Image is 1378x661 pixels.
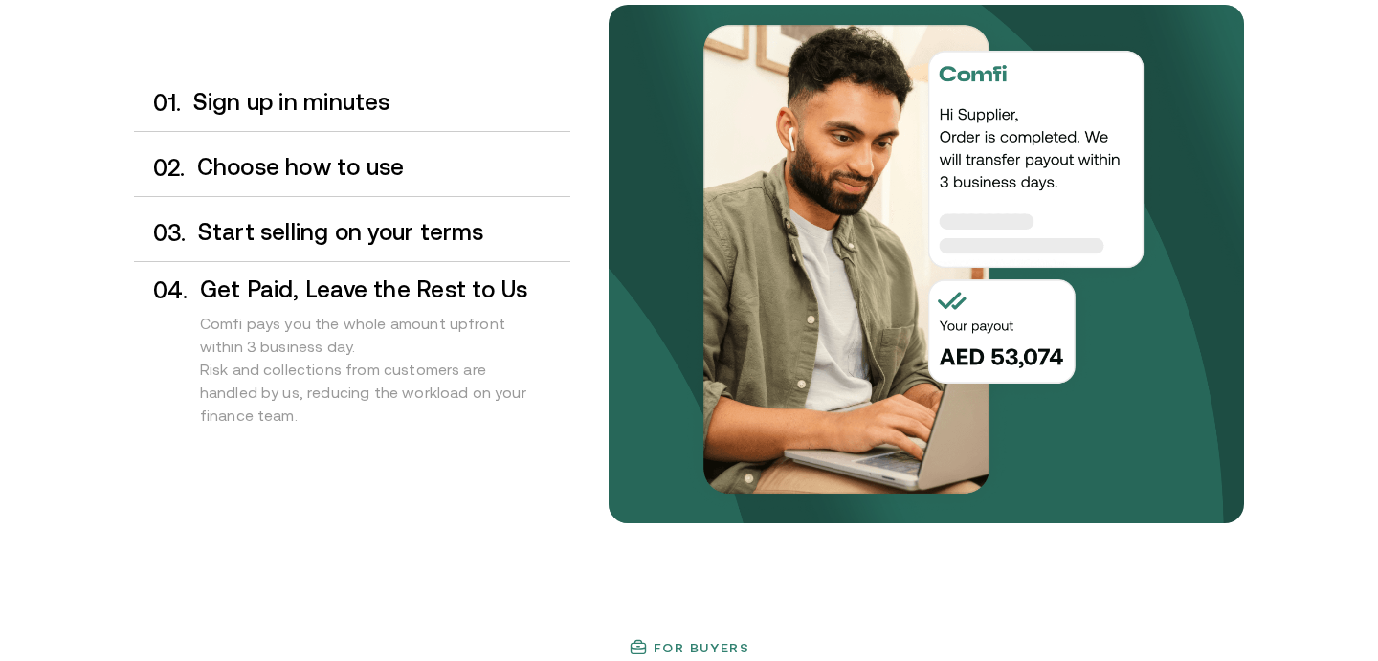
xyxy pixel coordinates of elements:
[198,220,570,245] h3: Start selling on your terms
[629,638,648,657] img: finance
[654,640,750,655] h3: For buyers
[134,90,182,116] div: 0 1 .
[134,277,189,446] div: 0 4 .
[134,220,187,246] div: 0 3 .
[200,302,570,446] div: Comfi pays you the whole amount upfront within 3 business day. Risk and collections from customer...
[200,277,570,302] h3: Get Paid, Leave the Rest to Us
[134,155,186,181] div: 0 2 .
[197,155,570,180] h3: Choose how to use
[609,5,1244,523] img: bg
[193,90,570,115] h3: Sign up in minutes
